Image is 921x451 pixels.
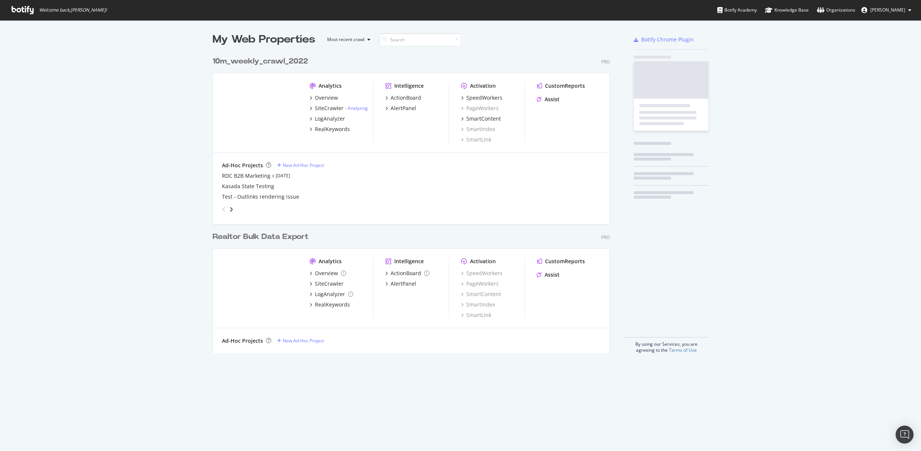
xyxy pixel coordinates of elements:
button: [PERSON_NAME] [855,4,917,16]
div: Intelligence [394,82,424,90]
div: angle-left [219,203,229,215]
a: SmartLink [461,311,491,319]
div: My Web Properties [213,32,315,47]
div: Intelligence [394,258,424,265]
a: SmartContent [461,290,501,298]
button: Most recent crawl [321,34,373,46]
a: SiteCrawler- Analyzing [310,105,368,112]
div: RealKeywords [315,301,350,308]
div: New Ad-Hoc Project [283,162,324,168]
div: Botify Chrome Plugin [641,36,694,43]
a: RealKeywords [310,125,350,133]
div: Activation [470,82,496,90]
div: RealKeywords [315,125,350,133]
div: Pro [601,59,610,65]
div: 10m_weekly_crawl_2022 [213,56,308,67]
div: CustomReports [545,82,585,90]
div: Activation [470,258,496,265]
div: - [345,105,368,111]
div: Most recent crawl [327,37,364,42]
a: SpeedWorkers [461,94,502,102]
a: Test - Outlinks rendering issue [222,193,299,200]
input: Search [379,33,461,46]
a: [DATE] [276,172,290,179]
div: By using our Services, you are agreeing to the [624,337,709,353]
span: Welcome back, [PERSON_NAME] ! [39,7,107,13]
a: LogAnalyzer [310,115,345,122]
a: New Ad-Hoc Project [277,338,324,344]
div: LogAnalyzer [315,115,345,122]
a: Realtor Bulk Data Export [213,231,311,242]
div: New Ad-Hoc Project [283,338,324,344]
a: Overview [310,94,338,102]
a: LogAnalyzer [310,290,353,298]
span: Bengu Eker [870,7,905,13]
div: AlertPanel [391,280,416,287]
div: Analytics [319,258,342,265]
a: SpeedWorkers [461,270,502,277]
a: RDC B2B Marketing [222,172,270,180]
div: SiteCrawler [315,280,344,287]
div: Overview [315,270,338,277]
div: Analytics [319,82,342,90]
a: New Ad-Hoc Project [277,162,324,168]
a: SmartLink [461,136,491,143]
div: Open Intercom Messenger [896,426,914,444]
div: Overview [315,94,338,102]
div: Organizations [817,6,855,14]
div: Knowledge Base [765,6,809,14]
div: Assist [545,271,560,279]
a: CustomReports [537,258,585,265]
a: SmartIndex [461,125,495,133]
div: grid [213,47,616,353]
a: Botify Chrome Plugin [634,36,694,43]
div: Pro [601,234,610,240]
div: angle-right [229,206,234,213]
a: 10m_weekly_crawl_2022 [213,56,311,67]
a: SmartIndex [461,301,495,308]
a: Kasada State Testing [222,183,274,190]
a: PageWorkers [461,105,499,112]
a: CustomReports [537,82,585,90]
div: Ad-Hoc Projects [222,337,263,345]
div: Realtor Bulk Data Export [213,231,308,242]
div: CustomReports [545,258,585,265]
a: ActionBoard [385,94,421,102]
a: ActionBoard [385,270,429,277]
a: AlertPanel [385,280,416,287]
a: Analyzing [348,105,368,111]
div: ActionBoard [391,270,421,277]
img: realtorsecondary.com [222,258,298,318]
div: ActionBoard [391,94,421,102]
div: SiteCrawler [315,105,344,112]
img: realtor.com [222,82,298,143]
a: Overview [310,270,346,277]
div: Assist [545,96,560,103]
div: Ad-Hoc Projects [222,162,263,169]
a: Assist [537,96,560,103]
a: Assist [537,271,560,279]
div: SpeedWorkers [466,94,502,102]
a: PageWorkers [461,280,499,287]
div: SmartContent [466,115,501,122]
a: SmartContent [461,115,501,122]
a: SiteCrawler [310,280,344,287]
a: AlertPanel [385,105,416,112]
a: RealKeywords [310,301,350,308]
a: Terms of Use [669,347,697,353]
div: LogAnalyzer [315,290,345,298]
div: AlertPanel [391,105,416,112]
div: Botify Academy [717,6,757,14]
